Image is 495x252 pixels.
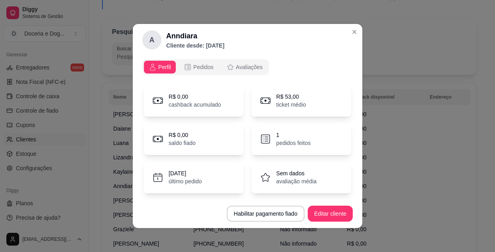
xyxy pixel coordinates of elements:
[166,42,224,50] p: Cliente desde: [DATE]
[348,26,361,38] button: Close
[142,59,269,75] div: opções
[193,63,214,71] span: Pedidos
[169,177,202,185] p: último pedido
[308,206,353,222] button: Editar cliente
[276,101,306,109] p: ticket médio
[236,63,263,71] span: Avaliações
[169,101,221,109] p: cashback acumulado
[227,206,305,222] button: Habilitar pagamento fiado
[276,139,310,147] p: pedidos feitos
[158,63,171,71] span: Perfil
[169,139,196,147] p: saldo fiado
[169,169,202,177] p: [DATE]
[169,93,221,101] p: R$ 0,00
[142,59,353,75] div: opções
[166,30,224,42] h2: Anndiara
[169,131,196,139] p: R$ 0,00
[276,177,316,185] p: avaliação média
[142,30,161,50] div: A
[276,131,310,139] p: 1
[276,169,316,177] p: Sem dados
[276,93,306,101] p: R$ 53,00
